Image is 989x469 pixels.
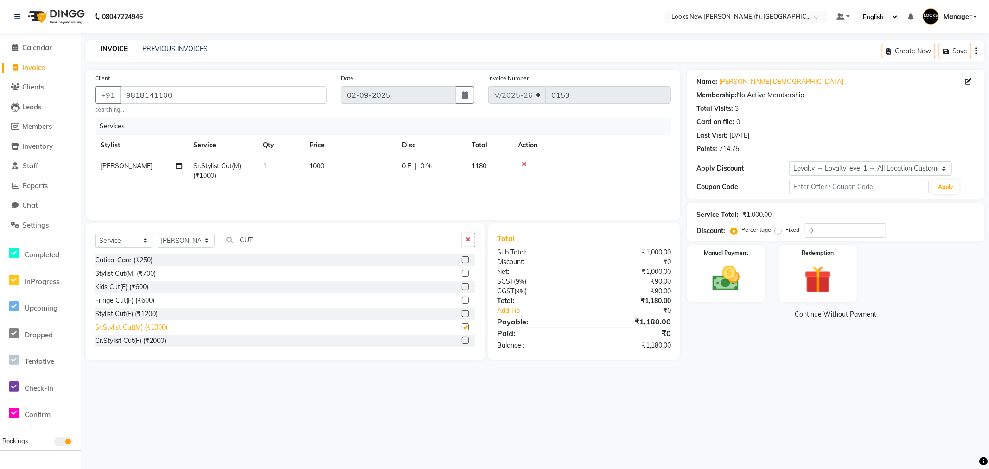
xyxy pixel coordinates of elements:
div: ₹1,180.00 [584,296,678,306]
span: 0 % [421,161,432,171]
div: ₹1,000.00 [584,267,678,277]
div: ₹1,180.00 [584,316,678,327]
div: Stylist Cut(M) (₹700) [95,269,156,279]
a: Staff [2,161,79,171]
button: Create New [882,44,935,58]
span: Calendar [22,43,52,52]
span: 9% [516,278,525,285]
th: Service [188,135,257,156]
th: Action [512,135,671,156]
div: Cr.Stylist Cut(F) (₹2000) [95,336,166,346]
input: Enter Offer / Coupon Code [789,180,929,194]
th: Total [466,135,512,156]
button: +91 [95,86,121,104]
div: 3 [735,104,739,114]
a: Settings [2,220,79,231]
div: 714.75 [719,144,739,154]
label: Fixed [785,226,799,234]
span: Staff [22,161,38,170]
div: Name: [696,77,717,87]
div: ₹1,000.00 [584,247,678,257]
span: Clients [22,82,44,91]
div: ₹90.00 [584,277,678,286]
input: Search by Name/Mobile/Email/Code [120,86,327,104]
span: InProgress [25,277,59,286]
a: Reports [2,181,79,191]
div: Payable: [491,316,584,327]
b: 08047224946 [102,4,143,30]
div: Sub Total: [491,247,584,257]
div: Cutical Care (₹250) [95,255,153,265]
div: Sr.Stylist Cut(M) (₹1000) [95,323,167,332]
span: Sr.Stylist Cut(M) (₹1000) [193,162,241,180]
div: Card on file: [696,117,734,127]
span: 0 F [402,161,411,171]
label: Redemption [802,249,834,257]
label: Manual Payment [704,249,748,257]
span: [PERSON_NAME] [101,162,153,170]
span: Bookings [2,437,28,444]
div: ₹90.00 [584,286,678,296]
span: Total [498,234,519,243]
div: ( ) [491,286,584,296]
div: Apply Discount [696,164,789,173]
div: Stylist Cut(F) (₹1200) [95,309,158,319]
div: Discount: [696,226,725,236]
a: Inventory [2,141,79,152]
div: Membership: [696,90,737,100]
div: Balance : [491,341,584,350]
label: Date [341,74,353,82]
div: ₹0 [600,306,678,316]
span: 1000 [309,162,324,170]
button: Save [939,44,971,58]
a: Clients [2,82,79,93]
th: Price [304,135,396,156]
div: Net: [491,267,584,277]
span: Dropped [25,330,53,339]
span: CGST [498,287,515,295]
span: Inventory [22,142,53,151]
span: Completed [25,250,59,259]
div: ₹0 [584,257,678,267]
th: Stylist [95,135,188,156]
span: 1 [263,162,267,170]
div: Fringe Cut(F) (₹600) [95,296,154,305]
a: Invoice [2,63,79,73]
input: Search or Scan [222,233,462,247]
div: ₹1,000.00 [742,210,772,220]
img: Manager [923,8,939,25]
span: Invoice [22,63,45,72]
label: Invoice Number [488,74,529,82]
img: logo [24,4,87,30]
small: searching... [95,106,327,114]
div: ₹1,180.00 [584,341,678,350]
span: | [415,161,417,171]
div: No Active Membership [696,90,975,100]
div: Points: [696,144,717,154]
span: SGST [498,277,514,285]
a: Add Tip [491,306,600,316]
a: Calendar [2,43,79,53]
div: [DATE] [729,131,749,140]
span: Tentative [25,357,54,366]
div: ( ) [491,277,584,286]
div: 0 [736,117,740,127]
div: Coupon Code [696,182,789,192]
span: Settings [22,221,49,229]
span: 9% [517,287,525,295]
a: [PERSON_NAME][DEMOGRAPHIC_DATA] [719,77,843,87]
div: ₹0 [584,328,678,339]
span: 1180 [472,162,486,170]
button: Apply [932,180,959,194]
div: Total Visits: [696,104,733,114]
a: Members [2,121,79,132]
label: Client [95,74,110,82]
div: Total: [491,296,584,306]
div: Kids Cut(F) (₹600) [95,282,148,292]
span: Manager [944,12,971,22]
span: Check-In [25,384,53,393]
span: Reports [22,181,48,190]
div: Last Visit: [696,131,727,140]
div: Paid: [491,328,584,339]
label: Percentage [741,226,771,234]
